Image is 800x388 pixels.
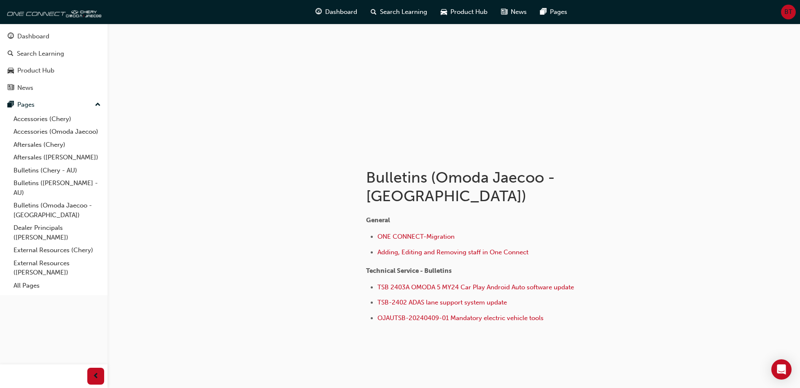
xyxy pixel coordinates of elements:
span: Product Hub [450,7,488,17]
div: Search Learning [17,49,64,59]
span: news-icon [501,7,507,17]
a: guage-iconDashboard [309,3,364,21]
div: News [17,83,33,93]
a: Bulletins ([PERSON_NAME] - AU) [10,177,104,199]
a: Dashboard [3,29,104,44]
button: DashboardSearch LearningProduct HubNews [3,27,104,97]
div: Pages [17,100,35,110]
span: car-icon [441,7,447,17]
span: up-icon [95,100,101,110]
a: Accessories (Chery) [10,113,104,126]
a: search-iconSearch Learning [364,3,434,21]
button: BT [781,5,796,19]
span: BT [784,7,792,17]
span: Dashboard [325,7,357,17]
span: search-icon [8,50,13,58]
a: Aftersales (Chery) [10,138,104,151]
span: pages-icon [540,7,547,17]
a: car-iconProduct Hub [434,3,494,21]
a: Accessories (Omoda Jaecoo) [10,125,104,138]
div: Open Intercom Messenger [771,359,792,380]
span: News [511,7,527,17]
span: guage-icon [8,33,14,40]
a: Product Hub [3,63,104,78]
span: Technical Service - Bulletins [366,267,452,275]
a: Adding, Editing and Removing staff in One Connect [377,248,528,256]
a: news-iconNews [494,3,533,21]
a: Bulletins (Omoda Jaecoo - [GEOGRAPHIC_DATA]) [10,199,104,221]
a: pages-iconPages [533,3,574,21]
a: ​TSB 2403A OMODA 5 MY24 Car Play Android Auto software update [377,283,574,291]
div: Dashboard [17,32,49,41]
a: Bulletins (Chery - AU) [10,164,104,177]
span: search-icon [371,7,377,17]
a: All Pages [10,279,104,292]
h1: Bulletins (Omoda Jaecoo - [GEOGRAPHIC_DATA]) [366,168,643,205]
span: car-icon [8,67,14,75]
span: prev-icon [93,371,99,382]
button: Pages [3,97,104,113]
a: OJAUTSB-20240409-01 Mandatory electric vehicle tools [377,314,544,322]
a: External Resources ([PERSON_NAME]) [10,257,104,279]
span: Search Learning [380,7,427,17]
a: ONE CONNECT-Migration [377,233,455,240]
span: General [366,216,390,224]
img: oneconnect [4,3,101,20]
span: TSB 2403A OMODA 5 MY24 Car Play Android Auto software update [377,283,574,291]
span: news-icon [8,84,14,92]
span: Pages [550,7,567,17]
a: Search Learning [3,46,104,62]
a: Dealer Principals ([PERSON_NAME]) [10,221,104,244]
a: External Resources (Chery) [10,244,104,257]
span: guage-icon [315,7,322,17]
div: Product Hub [17,66,54,75]
a: News [3,80,104,96]
span: pages-icon [8,101,14,109]
a: TSB-2402 ADAS lane support system update [377,299,507,306]
a: Aftersales ([PERSON_NAME]) [10,151,104,164]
